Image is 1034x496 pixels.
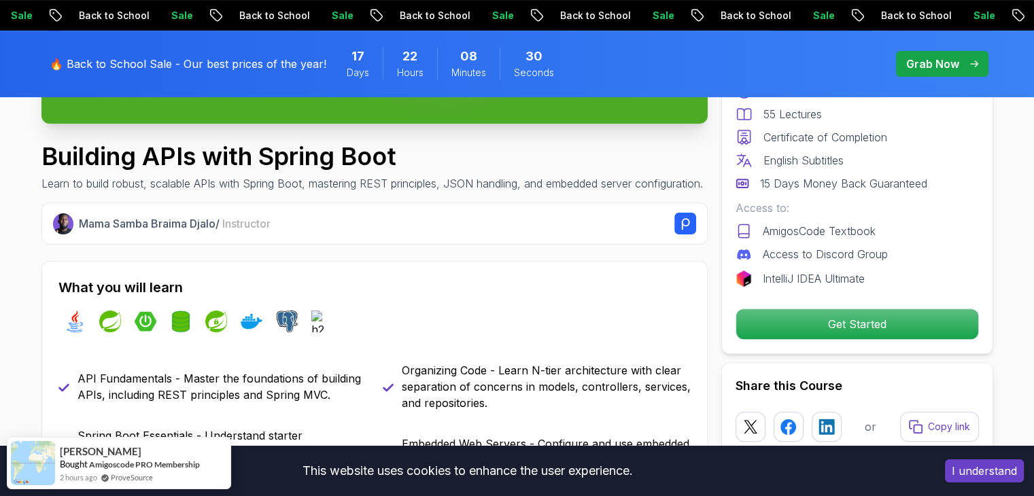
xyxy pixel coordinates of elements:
[451,66,486,79] span: Minutes
[763,106,822,122] p: 55 Lectures
[945,459,1024,482] button: Accept cookies
[763,223,876,239] p: AmigosCode Textbook
[865,419,876,435] p: or
[802,9,846,22] p: Sale
[77,427,366,476] p: Spring Boot Essentials - Understand starter dependencies, Maven integration, and Spring Boot anno...
[50,56,326,72] p: 🔥 Back to School Sale - Our best prices of the year!
[763,246,888,262] p: Access to Discord Group
[222,217,271,230] span: Instructor
[763,129,887,145] p: Certificate of Completion
[763,270,865,287] p: IntelliJ IDEA Ultimate
[710,9,802,22] p: Back to School
[68,9,160,22] p: Back to School
[276,311,298,332] img: postgres logo
[228,9,321,22] p: Back to School
[11,441,55,485] img: provesource social proof notification image
[351,47,364,66] span: 17 Days
[135,311,156,332] img: spring-boot logo
[10,456,925,486] div: This website uses cookies to enhance the user experience.
[736,200,979,216] p: Access to:
[77,370,366,403] p: API Fundamentals - Master the foundations of building APIs, including REST principles and Spring ...
[397,66,424,79] span: Hours
[736,270,752,287] img: jetbrains logo
[928,420,970,433] p: Copy link
[900,412,979,442] button: Copy link
[321,9,364,22] p: Sale
[760,175,927,192] p: 15 Days Money Back Guaranteed
[99,311,121,332] img: spring logo
[53,213,74,234] img: Nelson Djalo
[736,308,979,340] button: Get Started
[402,436,691,468] p: Embedded Web Servers - Configure and use embedded servers like Tomcat for hosting your APIs.
[89,459,200,470] a: Amigoscode PRO Membership
[763,152,844,169] p: English Subtitles
[460,47,477,66] span: 8 Minutes
[402,362,691,411] p: Organizing Code - Learn N-tier architecture with clear separation of concerns in models, controll...
[64,311,86,332] img: java logo
[525,47,542,66] span: 30 Seconds
[111,472,153,483] a: ProveSource
[41,143,703,170] h1: Building APIs with Spring Boot
[549,9,642,22] p: Back to School
[205,311,227,332] img: spring-security logo
[389,9,481,22] p: Back to School
[402,47,417,66] span: 22 Hours
[60,446,141,457] span: [PERSON_NAME]
[963,9,1006,22] p: Sale
[170,311,192,332] img: spring-data-jpa logo
[160,9,204,22] p: Sale
[736,376,979,395] h2: Share this Course
[60,472,97,483] span: 2 hours ago
[870,9,963,22] p: Back to School
[60,459,88,470] span: Bought
[514,66,554,79] span: Seconds
[311,311,333,332] img: h2 logo
[79,215,271,232] p: Mama Samba Braima Djalo /
[481,9,525,22] p: Sale
[58,278,691,297] h2: What you will learn
[347,66,369,79] span: Days
[906,56,959,72] p: Grab Now
[41,175,703,192] p: Learn to build robust, scalable APIs with Spring Boot, mastering REST principles, JSON handling, ...
[736,309,978,339] p: Get Started
[241,311,262,332] img: docker logo
[642,9,685,22] p: Sale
